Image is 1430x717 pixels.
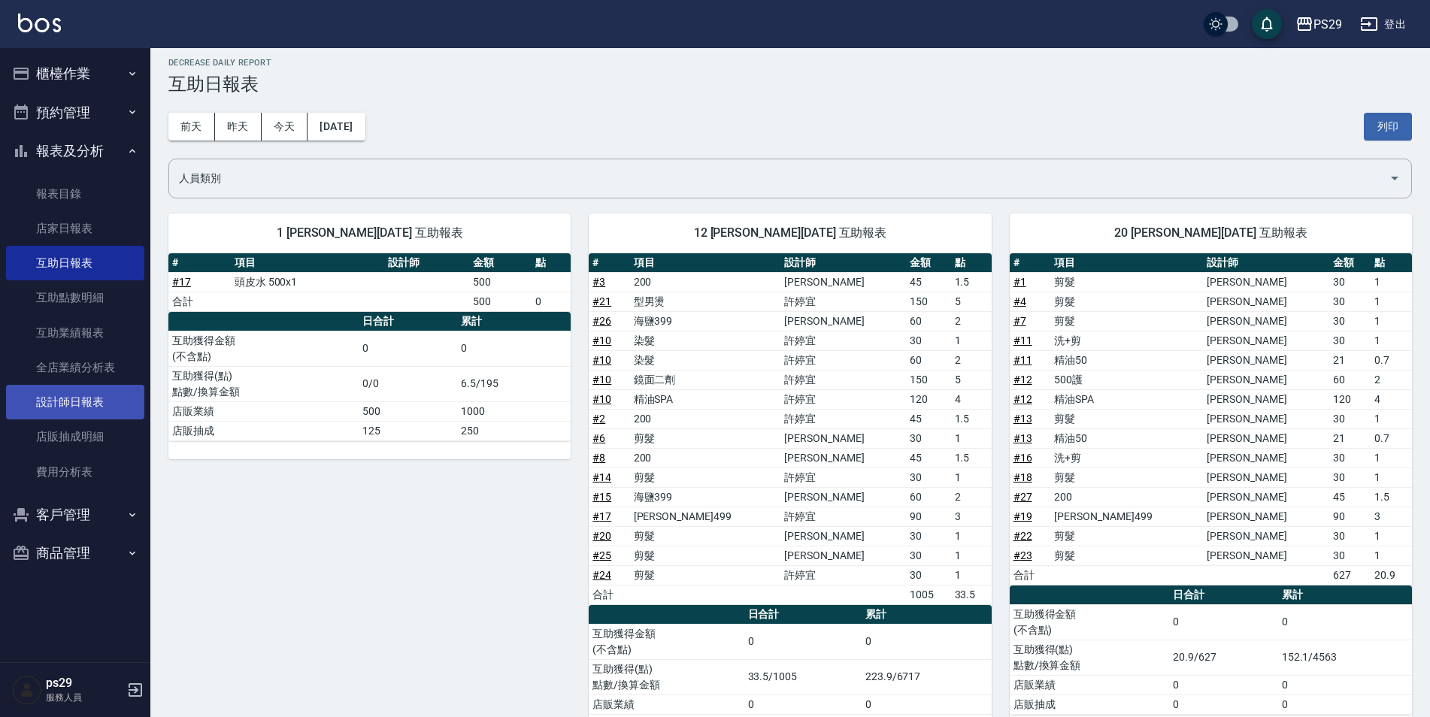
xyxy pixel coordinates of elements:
th: 項目 [630,253,781,273]
td: 0 [1278,675,1412,694]
td: 1 [1371,311,1412,331]
td: 30 [906,467,951,487]
a: #8 [592,452,605,464]
th: 日合計 [744,605,862,625]
span: 20 [PERSON_NAME][DATE] 互助報表 [1028,225,1394,241]
td: 1.5 [1371,487,1412,507]
a: #10 [592,334,611,346]
th: 日合計 [1169,585,1277,605]
td: 0 [862,694,992,714]
td: 500 [469,292,532,311]
a: #27 [1013,491,1032,503]
td: 0/0 [359,366,457,401]
td: 30 [1329,311,1371,331]
th: 日合計 [359,312,457,331]
button: 昨天 [215,113,262,141]
td: 精油SPA [1050,389,1203,409]
td: 洗+剪 [1050,331,1203,350]
td: [PERSON_NAME]499 [1050,507,1203,526]
td: 1005 [906,585,951,604]
td: 200 [630,448,781,467]
td: 3 [1371,507,1412,526]
td: 1 [951,467,992,487]
a: #13 [1013,432,1032,444]
td: 1 [1371,331,1412,350]
th: 點 [951,253,992,273]
td: 30 [1329,292,1371,311]
td: 1.5 [951,272,992,292]
td: 許婷宜 [780,565,906,585]
td: 互助獲得金額 (不含點) [1010,604,1170,640]
button: 列印 [1364,113,1412,141]
th: # [1010,253,1051,273]
td: 互助獲得(點) 點數/換算金額 [168,366,359,401]
td: 染髮 [630,331,781,350]
td: 0.7 [1371,350,1412,370]
td: 店販抽成 [168,421,359,440]
td: 20.9 [1371,565,1412,585]
td: 合計 [589,585,629,604]
td: 200 [630,409,781,428]
td: [PERSON_NAME] [1203,409,1329,428]
td: 精油SPA [630,389,781,409]
a: #16 [1013,452,1032,464]
a: #17 [592,510,611,522]
td: 許婷宜 [780,370,906,389]
td: 精油50 [1050,428,1203,448]
td: 45 [906,272,951,292]
td: 互助獲得金額 (不含點) [589,624,744,659]
a: #24 [592,569,611,581]
td: [PERSON_NAME]499 [630,507,781,526]
td: 許婷宜 [780,389,906,409]
td: 223.9/6717 [862,659,992,694]
td: 500護 [1050,370,1203,389]
td: 60 [906,487,951,507]
td: [PERSON_NAME] [1203,526,1329,546]
td: 30 [1329,331,1371,350]
button: 商品管理 [6,534,144,573]
a: #10 [592,354,611,366]
button: 報表及分析 [6,132,144,171]
td: 45 [906,409,951,428]
td: [PERSON_NAME] [1203,350,1329,370]
td: 20.9/627 [1169,640,1277,675]
th: 金額 [906,253,951,273]
td: [PERSON_NAME] [1203,467,1329,487]
a: 全店業績分析表 [6,350,144,385]
td: 30 [1329,409,1371,428]
td: 剪髮 [630,467,781,487]
td: 500 [469,272,532,292]
table: a dense table [589,253,991,605]
button: PS29 [1289,9,1348,40]
td: 互助獲得(點) 點數/換算金額 [589,659,744,694]
th: 累計 [862,605,992,625]
a: #12 [1013,374,1032,386]
td: 1 [1371,448,1412,467]
td: 33.5 [951,585,992,604]
th: 設計師 [780,253,906,273]
td: 許婷宜 [780,409,906,428]
td: 1 [1371,272,1412,292]
td: 30 [906,565,951,585]
table: a dense table [168,253,571,312]
a: #26 [592,315,611,327]
td: 剪髮 [630,526,781,546]
td: 6.5/195 [457,366,571,401]
td: 627 [1329,565,1371,585]
td: 海鹽399 [630,311,781,331]
th: 點 [1371,253,1412,273]
th: # [168,253,231,273]
td: 0.7 [1371,428,1412,448]
td: 剪髮 [1050,467,1203,487]
td: [PERSON_NAME] [1203,331,1329,350]
td: [PERSON_NAME] [1203,370,1329,389]
td: 1 [1371,292,1412,311]
td: 30 [1329,272,1371,292]
td: 250 [457,421,571,440]
td: [PERSON_NAME] [780,526,906,546]
td: 1 [951,546,992,565]
td: 0 [1169,604,1277,640]
a: #13 [1013,413,1032,425]
button: Open [1383,166,1407,190]
td: 洗+剪 [1050,448,1203,467]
